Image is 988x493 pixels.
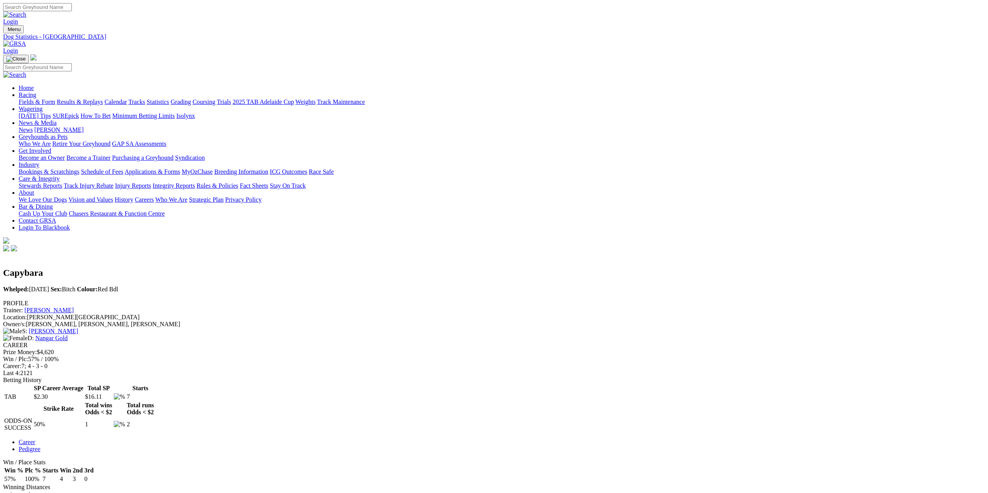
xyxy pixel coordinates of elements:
[3,25,24,33] button: Toggle navigation
[52,112,79,119] a: SUREpick
[72,467,83,474] th: 2nd
[104,99,127,105] a: Calendar
[19,168,79,175] a: Bookings & Scratchings
[3,363,21,369] span: Career:
[66,154,111,161] a: Become a Trainer
[24,475,41,483] td: 100%
[33,384,84,392] th: SP Career Average
[182,168,213,175] a: MyOzChase
[3,63,72,71] input: Search
[196,182,238,189] a: Rules & Policies
[19,196,67,203] a: We Love Our Dogs
[233,99,294,105] a: 2025 TAB Adelaide Cup
[3,459,985,466] div: Win / Place Stats
[3,3,72,11] input: Search
[3,300,985,307] div: PROFILE
[317,99,365,105] a: Track Maintenance
[19,217,56,224] a: Contact GRSA
[50,286,75,292] span: Bitch
[85,401,113,416] th: Total wins Odds < $2
[19,147,51,154] a: Get Involved
[24,467,41,474] th: Plc %
[19,203,53,210] a: Bar & Dining
[85,417,113,432] td: 1
[19,189,34,196] a: About
[3,18,18,25] a: Login
[270,182,306,189] a: Stay On Track
[19,182,985,189] div: Care & Integrity
[33,417,84,432] td: 50%
[11,245,17,251] img: twitter.svg
[175,154,205,161] a: Syndication
[42,467,59,474] th: Starts
[3,363,985,370] div: 7; 4 - 3 - 0
[33,393,84,401] td: $2.30
[3,356,28,362] span: Win / Plc:
[3,245,9,251] img: facebook.svg
[68,196,113,203] a: Vision and Values
[112,154,174,161] a: Purchasing a Greyhound
[3,321,985,328] div: [PERSON_NAME], [PERSON_NAME], [PERSON_NAME]
[19,119,57,126] a: News & Media
[19,126,985,133] div: News & Media
[19,175,60,182] a: Care & Integrity
[57,99,103,105] a: Results & Replays
[19,446,40,452] a: Pedigree
[126,417,154,432] td: 2
[3,55,29,63] button: Toggle navigation
[6,56,26,62] img: Close
[155,196,188,203] a: Who We Are
[59,467,71,474] th: Win
[4,475,24,483] td: 57%
[52,140,111,147] a: Retire Your Greyhound
[19,112,985,119] div: Wagering
[3,328,27,334] span: S:
[176,112,195,119] a: Isolynx
[24,307,74,313] a: [PERSON_NAME]
[3,237,9,244] img: logo-grsa-white.png
[135,196,154,203] a: Careers
[3,356,985,363] div: 57% / 100%
[3,314,27,320] span: Location:
[217,99,231,105] a: Trials
[8,26,21,32] span: Menu
[19,85,34,91] a: Home
[84,467,94,474] th: 3rd
[29,328,78,334] a: [PERSON_NAME]
[19,99,985,106] div: Racing
[270,168,307,175] a: ICG Outcomes
[30,54,36,61] img: logo-grsa-white.png
[72,475,83,483] td: 3
[19,112,51,119] a: [DATE] Tips
[115,182,151,189] a: Injury Reports
[19,224,70,231] a: Login To Blackbook
[19,210,67,217] a: Cash Up Your Club
[189,196,224,203] a: Strategic Plan
[81,112,111,119] a: How To Bet
[19,210,985,217] div: Bar & Dining
[3,349,37,355] span: Prize Money:
[3,307,23,313] span: Trainer:
[19,154,65,161] a: Become an Owner
[114,421,125,428] img: %
[128,99,145,105] a: Tracks
[3,314,985,321] div: [PERSON_NAME][GEOGRAPHIC_DATA]
[147,99,169,105] a: Statistics
[3,47,18,54] a: Login
[19,140,985,147] div: Greyhounds as Pets
[19,168,985,175] div: Industry
[64,182,113,189] a: Track Injury Rebate
[19,106,43,112] a: Wagering
[115,196,133,203] a: History
[4,417,33,432] td: ODDS-ON SUCCESS
[50,286,62,292] b: Sex:
[69,210,165,217] a: Chasers Restaurant & Function Centre
[3,321,26,327] span: Owner/s:
[3,335,28,342] img: Female
[3,377,985,384] div: Betting History
[114,393,125,400] img: %
[126,393,154,401] td: 7
[3,286,49,292] span: [DATE]
[225,196,262,203] a: Privacy Policy
[19,196,985,203] div: About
